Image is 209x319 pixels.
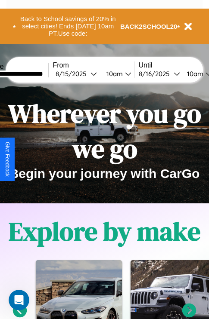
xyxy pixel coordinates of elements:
div: 8 / 15 / 2025 [56,70,90,78]
div: Give Feedback [4,142,10,177]
button: Back to School savings of 20% in select cities! Ends [DATE] 10am PT.Use code: [16,13,120,40]
button: 8/15/2025 [53,69,100,78]
label: From [53,61,134,69]
div: 10am [102,70,125,78]
button: 10am [100,69,134,78]
h1: Explore by make [9,214,200,249]
iframe: Intercom live chat [9,290,29,310]
div: 8 / 16 / 2025 [139,70,174,78]
b: BACK2SCHOOL20 [120,23,178,30]
div: 10am [183,70,206,78]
